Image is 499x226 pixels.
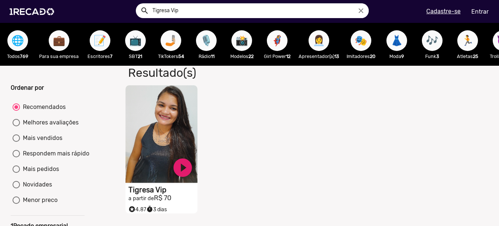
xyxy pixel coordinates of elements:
input: Pesquisar... [147,3,369,18]
b: 54 [178,54,184,59]
b: 13 [334,54,339,59]
button: 🌐 [7,30,28,51]
span: 📸 [235,30,248,51]
p: Todos [4,53,32,60]
small: a partir de [128,195,154,202]
button: 🤳🏼 [161,30,181,51]
h2: R$ 70 [128,194,197,202]
div: Novidades [20,180,52,189]
div: Mais pedidos [20,165,59,174]
div: Melhores avaliações [20,118,79,127]
a: Entrar [467,5,493,18]
button: 🦸‍♀️ [267,30,288,51]
button: 📝 [90,30,110,51]
button: 👩‍💼 [309,30,329,51]
small: timer [146,206,153,213]
p: TikTokers [157,53,185,60]
span: 👩‍💼 [313,30,325,51]
button: 🎶 [422,30,443,51]
span: 🎭 [355,30,367,51]
u: Cadastre-se [426,8,461,15]
div: Respondem mais rápido [20,149,89,158]
span: 🦸‍♀️ [271,30,283,51]
span: 📺 [129,30,142,51]
span: 🏃 [461,30,474,51]
button: 🏃 [457,30,478,51]
b: 22 [248,54,254,59]
p: Escritores [86,53,114,60]
i: close [357,7,365,15]
b: 3 [436,54,439,59]
button: 👗 [386,30,407,51]
div: Recomendados [20,103,66,112]
p: Imitadores [347,53,375,60]
a: play_circle_filled [172,157,194,179]
i: timer [146,204,153,213]
div: Mais vendidos [20,134,62,143]
button: 📺 [125,30,146,51]
b: 769 [20,54,28,59]
p: Modelos [228,53,256,60]
span: 3 dias [146,206,167,213]
b: 7 [110,54,113,59]
span: 📝 [94,30,106,51]
h1: Resultado(s) [123,66,359,80]
b: 12 [286,54,290,59]
p: Atletas [454,53,482,60]
b: 9 [401,54,404,59]
span: 👗 [390,30,403,51]
p: Rádio [192,53,220,60]
b: 11 [211,54,214,59]
button: 📸 [231,30,252,51]
p: Apresentador(a) [299,53,339,60]
span: 🤳🏼 [165,30,177,51]
button: 🎭 [351,30,371,51]
p: Moda [383,53,411,60]
mat-icon: Example home icon [140,6,149,15]
h1: Tigresa Vip [128,185,197,194]
button: 🎙️ [196,30,217,51]
button: Example home icon [138,4,151,17]
span: 💼 [53,30,65,51]
span: 🎶 [426,30,438,51]
p: Girl Power [263,53,291,60]
b: 20 [370,54,375,59]
span: 🎙️ [200,30,213,51]
video: S1RECADO vídeos dedicados para fãs e empresas [125,85,197,183]
i: Selo super talento [128,204,135,213]
b: Ordenar por [11,84,44,91]
p: SBT [121,53,149,60]
b: 25 [473,54,478,59]
b: 21 [138,54,142,59]
span: 🌐 [11,30,24,51]
p: Para sua empresa [39,53,79,60]
span: 4.87 [128,206,146,213]
div: Menor preco [20,196,58,205]
button: 💼 [49,30,69,51]
small: stars [128,206,135,213]
p: Funk [418,53,446,60]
